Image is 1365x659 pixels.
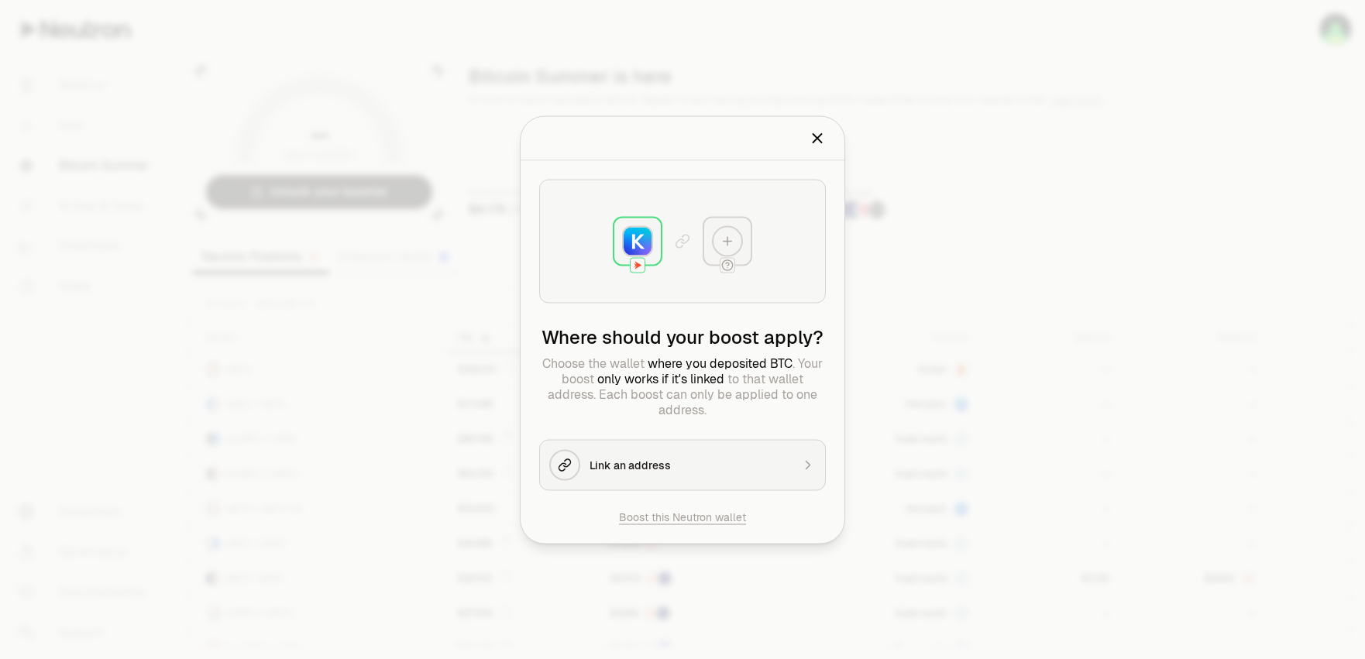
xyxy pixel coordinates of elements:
img: Keplr [624,227,652,255]
span: only works if it's linked [597,370,724,386]
h2: Where should your boost apply? [539,324,826,349]
div: Link an address [590,457,791,472]
button: Boost this Neutron wallet [619,509,746,524]
button: Close [809,127,826,149]
span: where you deposited BTC [648,355,793,371]
button: Link an address [539,439,826,490]
img: Neutron Logo [631,258,645,272]
p: Choose the wallet . Your boost to that wallet address. Each boost can only be applied to one addr... [539,355,826,417]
